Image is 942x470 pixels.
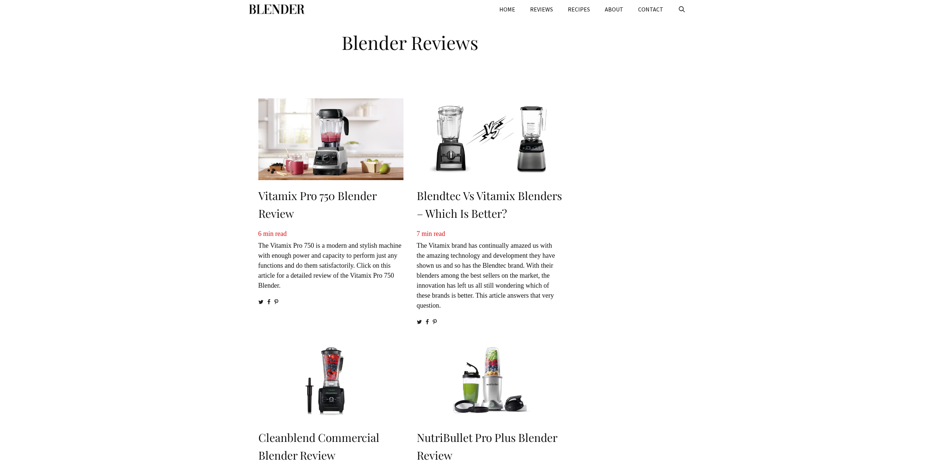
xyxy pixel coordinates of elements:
h1: Blender Reviews [255,26,566,55]
span: 6 [258,230,262,237]
img: Vitamix Pro 750 Blender Review [258,98,403,180]
p: The Vitamix brand has continually amazed us with the amazing technology and development they have... [417,229,562,311]
span: 7 [417,230,420,237]
a: NutriBullet Pro Plus Blender Review [417,430,557,463]
img: NutriBullet Pro Plus Blender Review [417,341,562,422]
a: Blendtec vs Vitamix Blenders – Which Is Better? [417,188,562,221]
img: Cleanblend Commercial Blender Review [258,341,403,422]
a: Cleanblend Commercial Blender Review [258,430,379,463]
span: min read [422,230,445,237]
iframe: Advertisement [582,30,682,251]
p: The Vitamix Pro 750 is a modern and stylish machine with enough power and capacity to perform jus... [258,229,403,291]
span: min read [263,230,286,237]
img: Blendtec vs Vitamix Blenders – Which Is Better? [417,98,562,180]
a: Vitamix Pro 750 Blender Review [258,188,377,221]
